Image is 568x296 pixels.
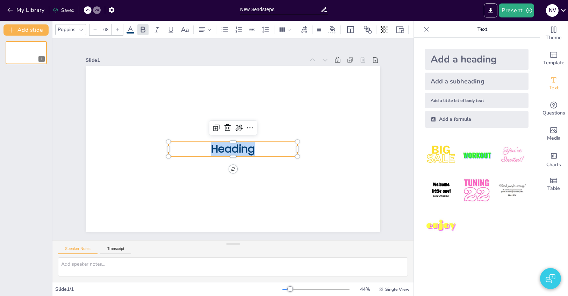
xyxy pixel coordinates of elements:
div: 1 [6,41,47,64]
span: Text [549,84,559,92]
span: Charts [546,161,561,169]
img: 1.jpeg [425,139,458,171]
div: Slide 1 [86,57,305,64]
button: Transcript [100,246,131,254]
div: Add a little bit of body text [425,93,529,108]
button: Export to PowerPoint [484,3,497,17]
div: Get real-time input from your audience [540,96,568,121]
span: Heading [211,142,255,156]
div: Background color [327,26,338,33]
div: Poppins [56,25,77,34]
span: Template [543,59,565,67]
div: Resize presentation [395,24,405,35]
button: Present [499,3,534,17]
p: Text [432,21,533,38]
span: Position [364,25,372,34]
div: Add a subheading [425,73,529,90]
div: Add ready made slides [540,46,568,71]
span: Single View [385,287,409,292]
input: Insert title [240,5,321,15]
img: 2.jpeg [460,139,493,171]
img: 7.jpeg [425,210,458,242]
img: 5.jpeg [460,174,493,207]
span: Questions [542,109,565,117]
button: Add slide [3,24,49,36]
div: 1 [38,56,45,62]
div: Add images, graphics, shapes or video [540,121,568,147]
img: 3.jpeg [496,139,529,171]
div: Saved [53,7,74,14]
div: Layout [345,24,356,35]
button: My Library [5,5,48,16]
div: Add text boxes [540,71,568,96]
div: Add a heading [425,49,529,70]
div: Border settings [315,24,323,35]
span: Theme [546,34,562,42]
img: 6.jpeg [496,174,529,207]
button: N V [546,3,559,17]
button: Speaker Notes [58,246,98,254]
div: Add charts and graphs [540,147,568,172]
div: Slide 1 / 1 [55,286,282,293]
div: Text effects [299,24,309,35]
div: Column Count [277,24,293,35]
span: Table [547,185,560,192]
div: Change the overall theme [540,21,568,46]
div: N V [546,4,559,17]
div: Add a table [540,172,568,197]
div: Add a formula [425,111,529,128]
div: 44 % [357,286,373,293]
span: Media [547,134,561,142]
img: 4.jpeg [425,174,458,207]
